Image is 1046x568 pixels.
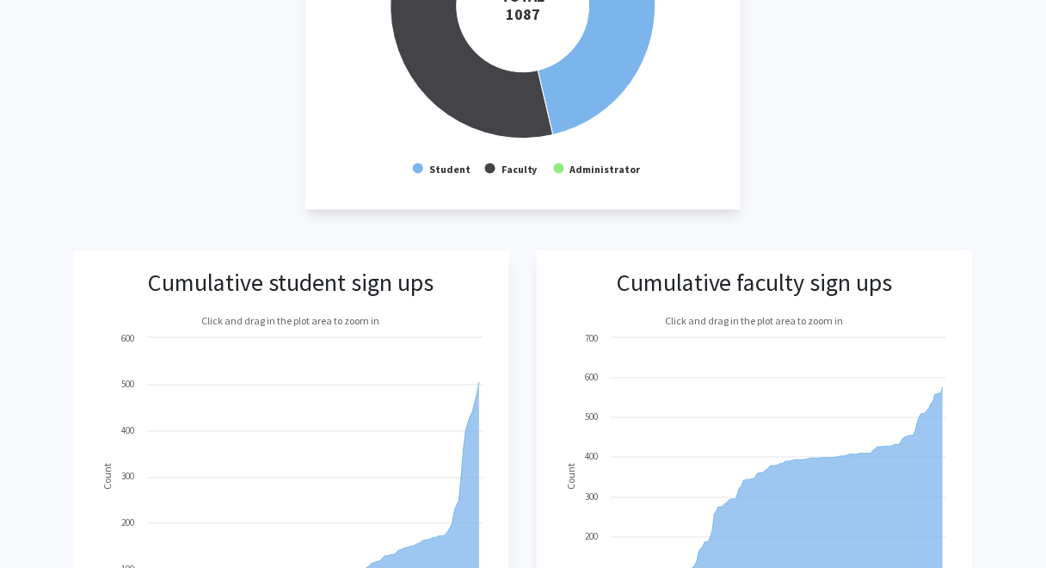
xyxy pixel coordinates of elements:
[121,425,134,437] text: 400
[617,269,893,298] h3: Cumulative faculty sign ups
[585,332,598,344] text: 700
[501,163,538,176] text: Faculty
[585,491,598,503] text: 300
[585,531,598,543] text: 200
[121,379,134,391] text: 500
[121,332,134,344] text: 600
[585,451,598,463] text: 400
[666,314,844,327] text: Click and drag in the plot area to zoom in
[569,163,641,176] text: Administrator
[429,163,471,176] text: Student
[101,464,114,491] text: Count
[13,491,73,555] iframe: Chat
[149,269,434,298] h3: Cumulative student sign ups
[202,314,380,327] text: Click and drag in the plot area to zoom in
[564,464,577,491] text: Count
[585,411,598,423] text: 500
[585,372,598,384] text: 600
[121,471,134,483] text: 300
[121,517,134,529] text: 200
